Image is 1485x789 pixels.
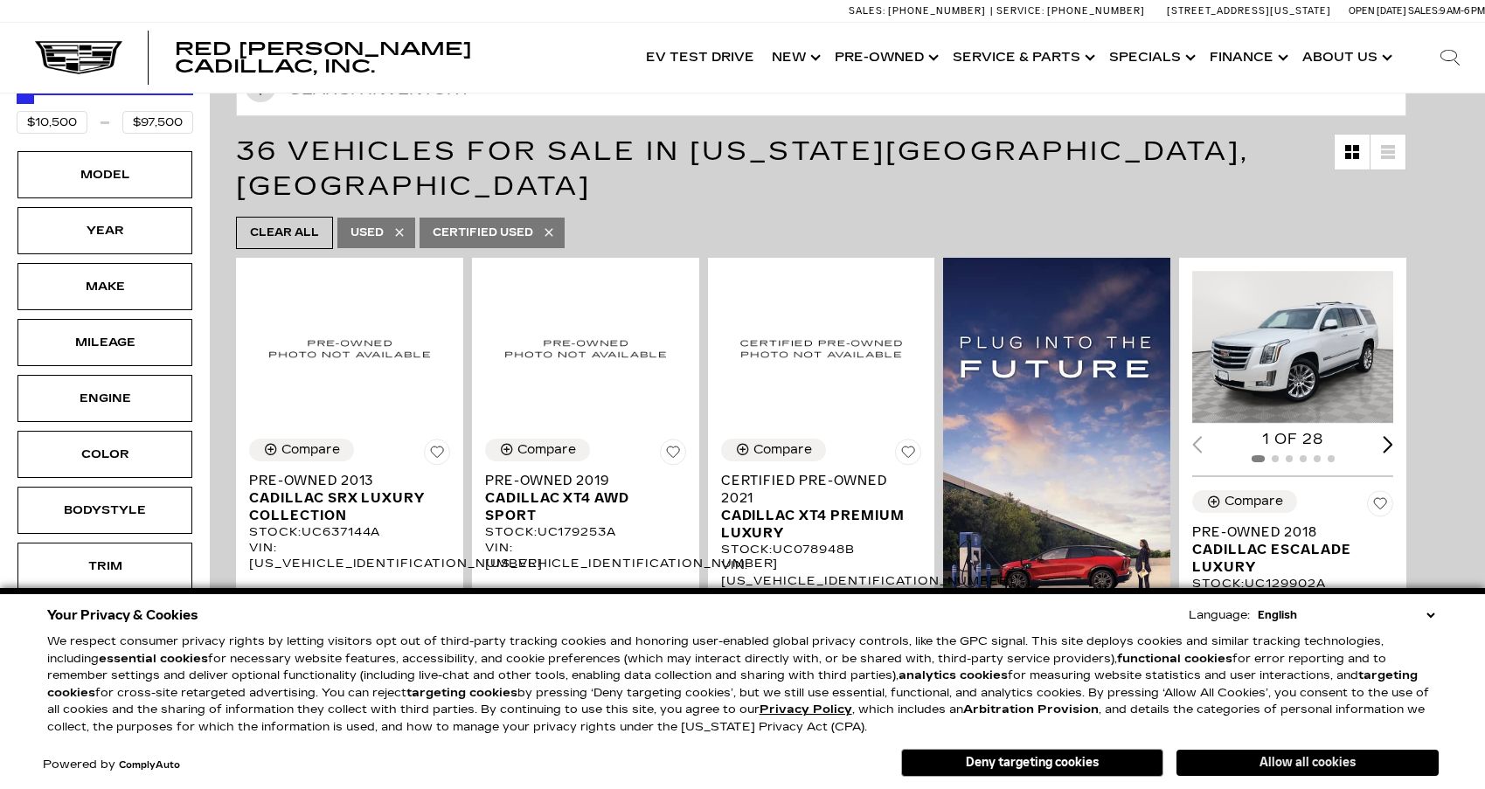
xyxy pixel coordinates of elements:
strong: targeting cookies [406,686,517,700]
span: Cadillac XT4 AWD Sport [485,489,673,524]
span: [PHONE_NUMBER] [888,5,986,17]
div: Compare [753,442,812,458]
div: VIN: [US_VEHICLE_IDENTIFICATION_NUMBER] [485,540,686,571]
span: Certified Pre-Owned 2021 [721,472,909,507]
div: Trim [61,557,149,576]
div: YearYear [17,207,192,254]
span: Red [PERSON_NAME] Cadillac, Inc. [175,38,472,77]
button: Save Vehicle [660,439,686,472]
strong: targeting cookies [47,668,1418,700]
button: Save Vehicle [424,439,450,472]
div: Mileage [61,333,149,352]
img: Cadillac Dark Logo with Cadillac White Text [35,41,122,74]
select: Language Select [1253,606,1439,624]
button: Allow all cookies [1176,750,1439,776]
button: details tab [587,571,689,610]
strong: essential cookies [99,652,208,666]
a: Finance [1201,23,1294,93]
a: New [763,23,826,93]
span: Used [350,222,384,244]
div: VIN: [US_VEHICLE_IDENTIFICATION_NUMBER] [249,540,450,571]
button: Deny targeting cookies [901,749,1163,777]
span: Open [DATE] [1349,5,1406,17]
button: Compare Vehicle [249,439,354,461]
span: Cadillac XT4 Premium Luxury [721,507,909,542]
div: Price [17,80,193,134]
a: Sales: [PHONE_NUMBER] [849,6,990,16]
span: Sales: [1408,5,1440,17]
strong: analytics cookies [899,668,1008,682]
div: Compare [517,442,576,458]
button: Compare Vehicle [485,439,590,461]
input: Maximum [122,111,193,134]
img: 2018 Cadillac Escalade Luxury 1 [1192,271,1396,424]
img: 2019 Cadillac XT4 AWD Sport [485,271,686,426]
span: Pre-Owned 2018 [1192,523,1380,541]
strong: Arbitration Provision [963,702,1099,716]
div: Stock : UC078948B [721,542,922,557]
img: 2021 Cadillac XT4 Premium Luxury [721,271,922,426]
a: Pre-Owned 2013Cadillac SRX Luxury Collection [249,472,450,524]
p: We respect consumer privacy rights by letting visitors opt out of third-party tracking cookies an... [47,633,1439,736]
div: Compare [1225,494,1283,509]
span: 36 Vehicles for Sale in [US_STATE][GEOGRAPHIC_DATA], [GEOGRAPHIC_DATA] [236,135,1249,202]
button: Compare Vehicle [721,439,826,461]
span: [PHONE_NUMBER] [1047,5,1145,17]
div: VIN: [US_VEHICLE_IDENTIFICATION_NUMBER] [721,557,922,589]
span: Sales: [849,5,885,17]
span: Pre-Owned 2013 [249,472,437,489]
div: MakeMake [17,263,192,310]
strong: functional cookies [1117,652,1232,666]
div: TrimTrim [17,543,192,590]
a: Specials [1100,23,1201,93]
a: Privacy Policy [760,702,852,716]
a: Red [PERSON_NAME] Cadillac, Inc. [175,40,620,75]
div: Color [61,445,149,464]
span: Clear All [250,222,319,244]
div: Powered by [43,759,180,771]
div: EngineEngine [17,375,192,422]
a: Service & Parts [944,23,1100,93]
div: ModelModel [17,151,192,198]
div: BodystyleBodystyle [17,487,192,534]
a: Certified Pre-Owned 2021Cadillac XT4 Premium Luxury [721,472,922,542]
a: Pre-Owned 2018Cadillac Escalade Luxury [1192,523,1393,576]
button: pricing tab [249,571,351,610]
div: Year [61,221,149,240]
div: Bodystyle [61,501,149,520]
span: Cadillac SRX Luxury Collection [249,489,437,524]
span: Your Privacy & Cookies [47,603,198,627]
span: Cadillac Escalade Luxury [1192,541,1380,576]
div: ColorColor [17,431,192,478]
button: Save Vehicle [895,439,921,472]
a: Pre-Owned [826,23,944,93]
img: 2013 Cadillac SRX Luxury Collection [249,271,450,426]
div: 1 / 2 [1192,271,1396,424]
div: Engine [61,389,149,408]
div: Compare [281,442,340,458]
span: Certified Used [433,222,533,244]
div: Model [61,165,149,184]
a: About Us [1294,23,1398,93]
div: Make [61,277,149,296]
div: Stock : UC179253A [485,524,686,540]
div: Minimum Price [17,87,34,104]
button: Save Vehicle [1367,490,1393,523]
a: Service: [PHONE_NUMBER] [990,6,1149,16]
div: Language: [1189,610,1250,621]
span: 9 AM-6 PM [1440,5,1485,17]
div: Stock : UC637144A [249,524,450,540]
div: 1 of 28 [1192,430,1393,449]
span: Service: [996,5,1044,17]
div: Stock : UC129902A [1192,576,1393,592]
button: pricing tab [485,571,587,610]
button: details tab [351,571,453,610]
div: MileageMileage [17,319,192,366]
a: ComplyAuto [119,760,180,771]
a: Pre-Owned 2019Cadillac XT4 AWD Sport [485,472,686,524]
span: Pre-Owned 2019 [485,472,673,489]
button: Compare Vehicle [1192,490,1297,513]
a: EV Test Drive [637,23,763,93]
